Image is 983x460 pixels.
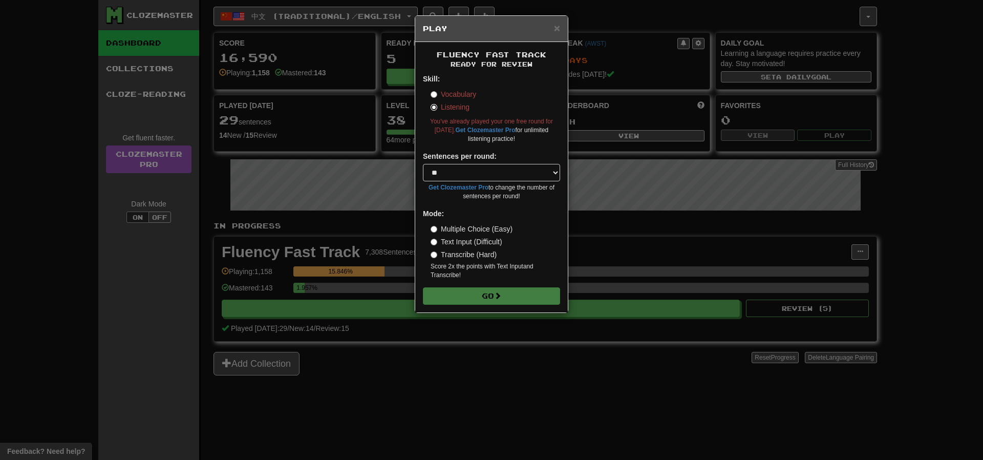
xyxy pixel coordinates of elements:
input: Listening [431,104,437,111]
small: Score 2x the points with Text Input and Transcribe ! [431,262,560,280]
strong: Skill: [423,75,440,83]
a: Get Clozemaster Pro [456,127,516,134]
label: Sentences per round: [423,151,497,161]
strong: Mode: [423,210,444,218]
label: Transcribe (Hard) [431,249,497,260]
button: Go [423,287,560,305]
small: for unlimited listening practice! [423,117,560,143]
span: You've already played your one free round for [DATE]. [430,118,553,134]
a: Get Clozemaster Pro [429,184,488,191]
label: Listening [431,102,469,112]
input: Transcribe (Hard) [431,252,437,258]
label: Multiple Choice (Easy) [431,224,512,234]
button: Close [554,23,560,33]
small: Ready for Review [423,60,560,69]
label: Text Input (Difficult) [431,237,502,247]
small: to change the number of sentences per round! [423,183,560,201]
input: Text Input (Difficult) [431,239,437,245]
input: Vocabulary [431,91,437,98]
label: Vocabulary [431,89,476,99]
span: Fluency Fast Track [437,50,546,59]
span: × [554,22,560,34]
h5: Play [423,24,560,34]
input: Multiple Choice (Easy) [431,226,437,233]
